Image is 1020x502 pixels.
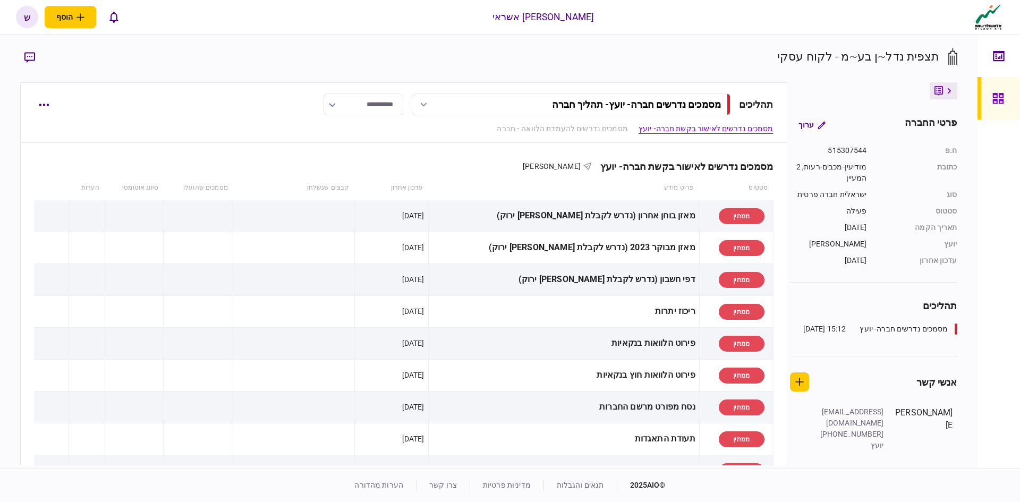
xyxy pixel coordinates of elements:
[45,6,96,28] button: פתח תפריט להוספת לקוח
[523,162,581,171] span: [PERSON_NAME]
[552,99,721,110] div: מסמכים נדרשים חברה- יועץ - תהליך חברה
[497,123,627,134] a: מסמכים נדרשים להעמדת הלוואה - חברה
[790,255,867,266] div: [DATE]
[719,368,764,384] div: ממתין
[878,206,957,217] div: סטטוס
[895,406,953,451] div: [PERSON_NAME]
[815,440,884,451] div: יועץ
[878,145,957,156] div: ח.פ
[432,204,695,228] div: מאזן בוחן אחרון (נדרש לקבלת [PERSON_NAME] ירוק)
[699,176,773,200] th: סטטוס
[719,208,764,224] div: ממתין
[592,161,773,172] div: מסמכים נדרשים לאישור בקשת חברה- יועץ
[432,363,695,387] div: פירוט הלוואות חוץ בנקאיות
[719,431,764,447] div: ממתין
[719,399,764,415] div: ממתין
[719,272,764,288] div: ממתין
[428,176,699,200] th: פריט מידע
[860,324,948,335] div: מסמכים נדרשים חברה- יועץ
[402,210,424,221] div: [DATE]
[916,375,957,389] div: אנשי קשר
[719,304,764,320] div: ממתין
[777,48,939,65] div: תצפית נדל~ן בע~מ - לקוח עסקי
[432,331,695,355] div: פירוט הלוואות בנקאיות
[803,324,846,335] div: 15:12 [DATE]
[973,4,1004,30] img: client company logo
[905,115,957,134] div: פרטי החברה
[492,10,594,24] div: [PERSON_NAME] אשראי
[432,395,695,419] div: נסח מפורט מרשם החברות
[790,222,867,233] div: [DATE]
[617,480,666,491] div: © 2025 AIO
[719,336,764,352] div: ממתין
[790,299,957,313] div: תהליכים
[164,176,233,200] th: מסמכים שהועלו
[402,433,424,444] div: [DATE]
[432,300,695,324] div: ריכוז יתרות
[790,161,867,184] div: מודיעין-מכבים-רעות, 2 המעיין
[402,306,424,317] div: [DATE]
[719,240,764,256] div: ממתין
[815,429,884,440] div: [PHONE_NUMBER]
[354,176,428,200] th: עדכון אחרון
[803,324,957,335] a: מסמכים נדרשים חברה- יועץ15:12 [DATE]
[354,481,403,489] a: הערות מהדורה
[402,402,424,412] div: [DATE]
[639,123,773,134] a: מסמכים נדרשים לאישור בקשת חברה- יועץ
[878,222,957,233] div: תאריך הקמה
[103,6,125,28] button: פתח רשימת התראות
[878,189,957,200] div: סוג
[402,370,424,380] div: [DATE]
[815,406,884,429] div: [EMAIL_ADDRESS][DOMAIN_NAME]
[719,463,764,479] div: ממתין
[878,255,957,266] div: עדכון אחרון
[233,176,355,200] th: קבצים שנשלחו
[402,274,424,285] div: [DATE]
[432,268,695,292] div: דפי חשבון (נדרש לקבלת [PERSON_NAME] ירוק)
[557,481,604,489] a: תנאים והגבלות
[483,481,531,489] a: מדיניות פרטיות
[68,176,105,200] th: הערות
[105,176,164,200] th: סיווג אוטומטי
[432,459,695,483] div: דו"ח מע"מ (ESNA)
[432,427,695,451] div: תעודת התאגדות
[790,239,867,250] div: [PERSON_NAME]
[432,236,695,260] div: מאזן מבוקר 2023 (נדרש לקבלת [PERSON_NAME] ירוק)
[429,481,457,489] a: צרו קשר
[878,239,957,250] div: יועץ
[790,145,867,156] div: 515307544
[412,93,730,115] button: מסמכים נדרשים חברה- יועץ- תהליך חברה
[878,161,957,184] div: כתובת
[16,6,38,28] button: ש
[790,189,867,200] div: ישראלית חברה פרטית
[739,97,773,112] div: תהליכים
[790,115,834,134] button: ערוך
[402,242,424,253] div: [DATE]
[790,206,867,217] div: פעילה
[402,338,424,348] div: [DATE]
